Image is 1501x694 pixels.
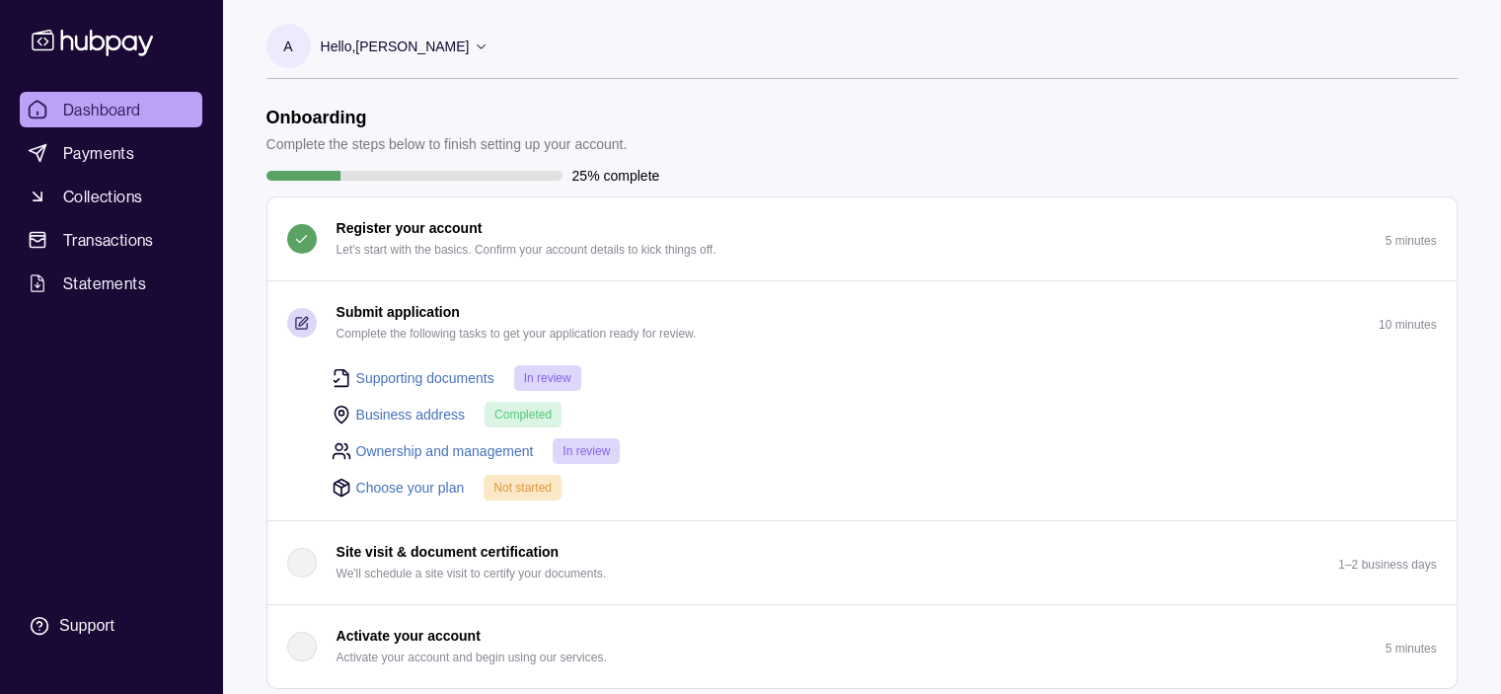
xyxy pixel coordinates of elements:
[337,217,483,239] p: Register your account
[55,32,97,47] div: v 4.0.25
[337,647,607,668] p: Activate your account and begin using our services.
[494,408,552,422] span: Completed
[1385,234,1436,248] p: 5 minutes
[20,605,202,647] a: Support
[102,116,152,129] div: Domaine
[572,165,660,187] p: 25% complete
[283,36,292,57] p: A
[63,185,142,208] span: Collections
[356,477,465,499] a: Choose your plan
[356,367,494,389] a: Supporting documents
[356,404,466,425] a: Business address
[266,133,628,155] p: Complete the steps below to finish setting up your account.
[63,98,141,121] span: Dashboard
[20,222,202,258] a: Transactions
[63,228,154,252] span: Transactions
[267,364,1457,520] div: Submit application Complete the following tasks to get your application ready for review.10 minutes
[20,92,202,127] a: Dashboard
[337,541,560,563] p: Site visit & document certification
[337,239,716,261] p: Let's start with the basics. Confirm your account details to kick things off.
[267,281,1457,364] button: Submit application Complete the following tasks to get your application ready for review.10 minutes
[356,440,534,462] a: Ownership and management
[267,521,1457,604] button: Site visit & document certification We'll schedule a site visit to certify your documents.1–2 bus...
[20,179,202,214] a: Collections
[80,115,96,130] img: tab_domain_overview_orange.svg
[1385,642,1436,655] p: 5 minutes
[20,135,202,171] a: Payments
[267,197,1457,280] button: Register your account Let's start with the basics. Confirm your account details to kick things of...
[32,32,47,47] img: logo_orange.svg
[266,107,628,128] h1: Onboarding
[1338,558,1436,572] p: 1–2 business days
[51,51,223,67] div: Domaine: [DOMAIN_NAME]
[337,563,607,584] p: We'll schedule a site visit to certify your documents.
[246,116,302,129] div: Mots-clés
[524,371,571,385] span: In review
[563,444,610,458] span: In review
[321,36,470,57] p: Hello, [PERSON_NAME]
[493,481,552,495] span: Not started
[267,605,1457,688] button: Activate your account Activate your account and begin using our services.5 minutes
[63,141,134,165] span: Payments
[63,271,146,295] span: Statements
[337,323,697,345] p: Complete the following tasks to get your application ready for review.
[337,301,460,323] p: Submit application
[59,615,114,637] div: Support
[224,115,240,130] img: tab_keywords_by_traffic_grey.svg
[32,51,47,67] img: website_grey.svg
[337,625,481,647] p: Activate your account
[20,266,202,301] a: Statements
[1379,318,1437,332] p: 10 minutes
